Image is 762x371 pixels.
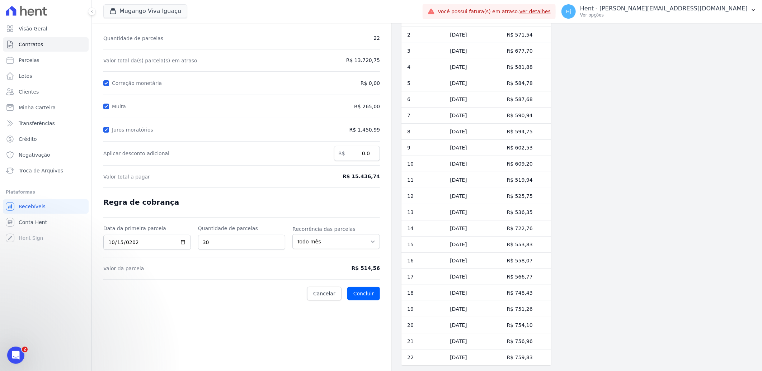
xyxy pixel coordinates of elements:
td: [DATE] [444,124,501,140]
td: 18 [401,285,444,301]
td: [DATE] [444,349,501,366]
span: Negativação [19,151,50,158]
span: Quantidade de parcelas [103,35,309,42]
span: Clientes [19,88,39,95]
span: Minha Carteira [19,104,56,111]
span: Regra de cobrança [103,198,179,206]
td: R$ 525,75 [501,188,551,204]
a: Recebíveis [3,199,89,214]
span: R$ 0,00 [361,80,380,87]
td: [DATE] [444,43,501,59]
a: Negativação [3,148,89,162]
a: Transferências [3,116,89,130]
td: 12 [401,188,444,204]
td: [DATE] [444,59,501,75]
td: R$ 602,53 [501,140,551,156]
a: Troca de Arquivos [3,163,89,178]
a: Clientes [3,85,89,99]
td: R$ 553,83 [501,237,551,253]
td: 3 [401,43,444,59]
td: R$ 519,94 [501,172,551,188]
td: R$ 594,75 [501,124,551,140]
td: R$ 756,96 [501,333,551,349]
label: Multa [112,104,129,109]
span: Valor total a pagar [103,173,309,180]
span: Conta Hent [19,219,47,226]
label: Quantidade de parcelas [198,225,286,232]
td: R$ 722,76 [501,220,551,237]
td: R$ 748,43 [501,285,551,301]
button: Mugango Viva Iguaçu [103,4,187,18]
span: Transferências [19,120,55,127]
td: [DATE] [444,333,501,349]
td: R$ 677,70 [501,43,551,59]
label: Data da primeira parcela [103,225,191,232]
a: Parcelas [3,53,89,67]
td: [DATE] [444,301,501,317]
span: Você possui fatura(s) em atraso. [438,8,551,15]
td: R$ 587,68 [501,91,551,108]
span: R$ 1.450,99 [316,126,380,134]
td: [DATE] [444,204,501,220]
td: 8 [401,124,444,140]
td: 10 [401,156,444,172]
span: Valor da parcela [103,265,309,272]
span: Lotes [19,72,32,80]
td: [DATE] [444,317,501,333]
label: Juros moratórios [112,127,156,133]
button: Hj Hent - [PERSON_NAME][EMAIL_ADDRESS][DOMAIN_NAME] Ver opções [556,1,762,22]
iframe: Intercom live chat [7,347,24,364]
span: 22 [316,34,380,42]
label: Correção monetária [112,80,165,86]
td: [DATE] [444,140,501,156]
td: [DATE] [444,220,501,237]
span: Hj [566,9,571,14]
td: 6 [401,91,444,108]
div: Plataformas [6,188,86,196]
td: 2 [401,27,444,43]
td: 14 [401,220,444,237]
td: R$ 566,77 [501,269,551,285]
td: [DATE] [444,253,501,269]
td: [DATE] [444,108,501,124]
td: R$ 590,94 [501,108,551,124]
td: 16 [401,253,444,269]
span: Contratos [19,41,43,48]
td: R$ 759,83 [501,349,551,366]
td: R$ 751,26 [501,301,551,317]
span: R$ 265,00 [316,103,380,110]
span: Visão Geral [19,25,47,32]
td: [DATE] [444,172,501,188]
td: [DATE] [444,75,501,91]
a: Lotes [3,69,89,83]
td: 21 [401,333,444,349]
td: R$ 558,07 [501,253,551,269]
td: 15 [401,237,444,253]
p: Hent - [PERSON_NAME][EMAIL_ADDRESS][DOMAIN_NAME] [580,5,748,12]
td: 4 [401,59,444,75]
td: 7 [401,108,444,124]
td: [DATE] [444,91,501,108]
a: Contratos [3,37,89,52]
td: [DATE] [444,285,501,301]
span: R$ 15.436,74 [316,173,380,180]
td: R$ 571,54 [501,27,551,43]
td: R$ 609,20 [501,156,551,172]
a: Cancelar [307,287,342,300]
span: Valor total da(s) parcela(s) em atraso [103,57,309,64]
button: Concluir [347,287,380,300]
span: 2 [22,347,28,352]
a: Visão Geral [3,22,89,36]
td: R$ 581,88 [501,59,551,75]
td: [DATE] [444,27,501,43]
td: [DATE] [444,188,501,204]
span: Recebíveis [19,203,46,210]
label: Aplicar desconto adicional [103,150,327,157]
td: [DATE] [444,156,501,172]
td: 11 [401,172,444,188]
td: [DATE] [444,269,501,285]
span: R$ 13.720,75 [316,57,380,64]
td: [DATE] [444,237,501,253]
p: Ver opções [580,12,748,18]
td: 20 [401,317,444,333]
